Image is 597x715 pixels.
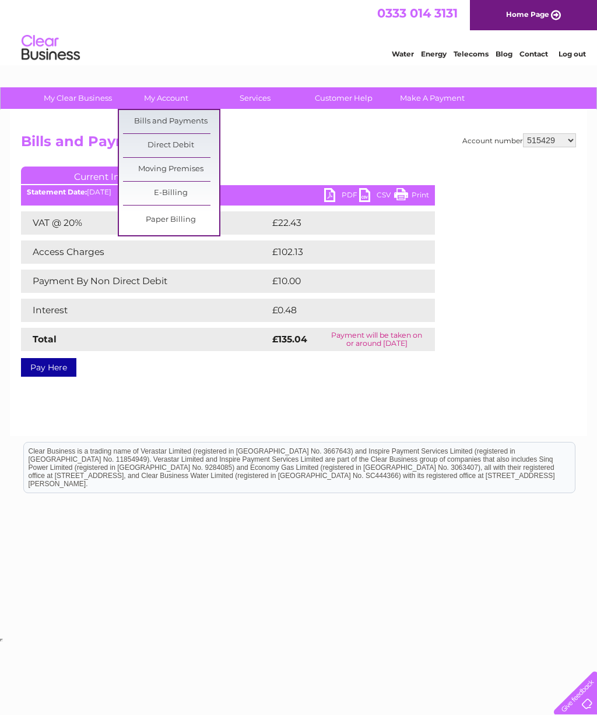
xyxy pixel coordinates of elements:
[269,211,411,235] td: £22.43
[123,110,219,133] a: Bills and Payments
[21,133,576,155] h2: Bills and Payments
[123,158,219,181] a: Moving Premises
[24,6,575,56] div: Clear Business is a trading name of Verastar Limited (registered in [GEOGRAPHIC_DATA] No. 3667643...
[394,188,429,205] a: Print
[123,134,219,157] a: Direct Debit
[123,208,219,232] a: Paper Billing
[21,211,269,235] td: VAT @ 20%
[207,87,303,109] a: Services
[421,49,447,58] a: Energy
[21,167,196,184] a: Current Invoice
[269,270,411,293] td: £10.00
[33,334,57,345] strong: Total
[559,49,586,58] a: Log out
[30,87,126,109] a: My Clear Business
[454,49,489,58] a: Telecoms
[123,182,219,205] a: E-Billing
[21,188,435,196] div: [DATE]
[272,334,307,345] strong: £135.04
[27,187,87,196] b: Statement Date:
[359,188,394,205] a: CSV
[296,87,392,109] a: Customer Help
[21,240,269,264] td: Access Charges
[318,328,435,351] td: Payment will be taken on or around [DATE]
[462,133,576,147] div: Account number
[21,299,269,322] td: Interest
[21,358,76,377] a: Pay Here
[324,188,359,205] a: PDF
[21,30,80,66] img: logo.png
[519,49,548,58] a: Contact
[269,299,408,322] td: £0.48
[496,49,512,58] a: Blog
[118,87,215,109] a: My Account
[21,270,269,293] td: Payment By Non Direct Debit
[392,49,414,58] a: Water
[384,87,480,109] a: Make A Payment
[269,240,412,264] td: £102.13
[377,6,458,20] a: 0333 014 3131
